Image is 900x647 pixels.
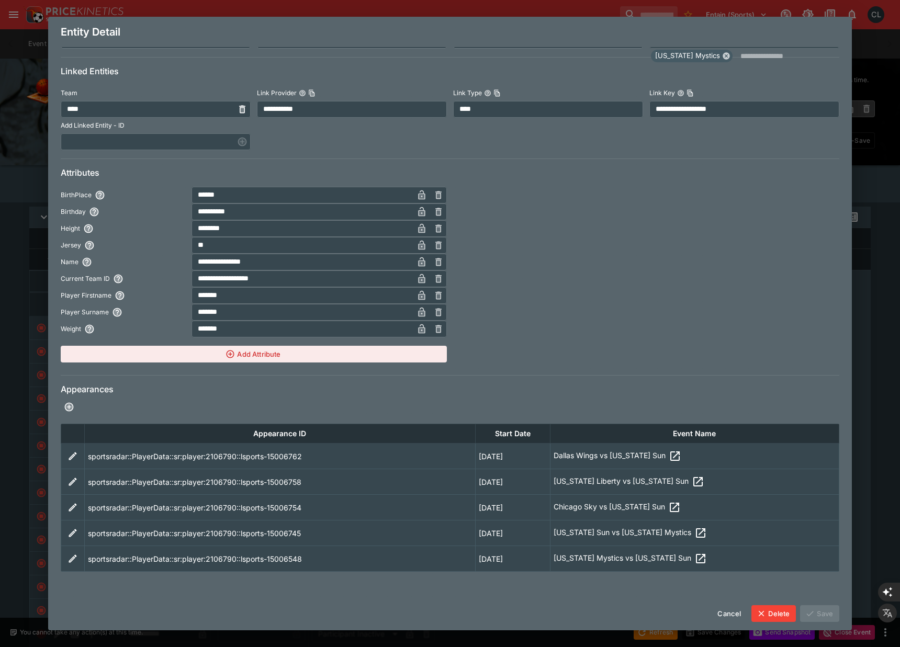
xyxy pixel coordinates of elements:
button: Height [80,220,97,237]
button: open event: cmd + click without jump [691,549,710,568]
button: Copy To Clipboard [493,89,501,97]
span: [US_STATE] Mystics [651,51,724,61]
p: Team [61,88,77,97]
td: [DATE] [475,546,550,572]
p: Add Linked Entity - ID [61,121,125,130]
button: Player Surname [109,304,126,321]
button: Link TypeCopy To Clipboard [484,89,491,97]
td: [DATE] [475,444,550,469]
button: Copy To Clipboard [308,89,316,97]
p: Link Key [649,88,675,97]
label: BirthPlace [61,187,185,203]
button: open event: cmd + click without jump [689,472,707,491]
button: Copy To Clipboard [687,89,694,97]
label: Height [61,220,185,237]
button: Delete [751,605,796,622]
label: Player Firstname [61,287,185,304]
p: Link Provider [257,88,297,97]
h6: Attributes [61,167,839,178]
th: Event Name [550,424,839,444]
h6: Appearances [61,384,839,395]
td: sportsradar::PlayerData::sr:player:2106790::lsports-15006548 [85,546,476,572]
button: open event: cmd + click without jump [666,447,684,466]
button: Weight [81,321,98,337]
button: BirthPlace [92,187,108,203]
td: sportsradar::PlayerData::sr:player:2106790::lsports-15006762 [85,444,476,469]
td: [US_STATE] Mystics vs [US_STATE] Sun [550,546,839,572]
div: Entity Detail [48,17,852,47]
button: Link ProviderCopy To Clipboard [299,89,306,97]
td: sportsradar::PlayerData::sr:player:2106790::lsports-15006754 [85,495,476,520]
label: Player Surname [61,304,185,321]
label: Weight [61,321,185,337]
button: Link KeyCopy To Clipboard [677,89,684,97]
button: Cancel [711,605,747,622]
div: [US_STATE] Mystics [651,50,733,62]
button: Name [78,254,95,270]
button: open event: cmd + click without jump [665,498,684,517]
td: [US_STATE] Sun vs [US_STATE] Mystics [550,520,839,546]
td: [US_STATE] Liberty vs [US_STATE] Sun [550,469,839,495]
button: Birthday [86,203,103,220]
button: Player Firstname [111,287,128,304]
label: Jersey [61,237,185,254]
td: [DATE] [475,469,550,495]
th: Appearance ID [85,424,476,444]
td: [DATE] [475,520,550,546]
td: sportsradar::PlayerData::sr:player:2106790::lsports-15006745 [85,520,476,546]
p: Link Type [453,88,482,97]
h6: Linked Entities [61,66,839,77]
td: Chicago Sky vs [US_STATE] Sun [550,495,839,520]
th: Start Date [475,424,550,444]
button: Jersey [81,237,98,254]
td: [DATE] [475,495,550,520]
button: open event: cmd + click without jump [691,524,710,542]
label: Name [61,254,185,270]
button: Current Team ID [110,270,127,287]
label: Current Team ID [61,270,185,287]
td: Dallas Wings vs [US_STATE] Sun [550,444,839,469]
button: Add Attribute [61,346,447,362]
label: Birthday [61,203,185,220]
td: sportsradar::PlayerData::sr:player:2106790::lsports-15006758 [85,469,476,495]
